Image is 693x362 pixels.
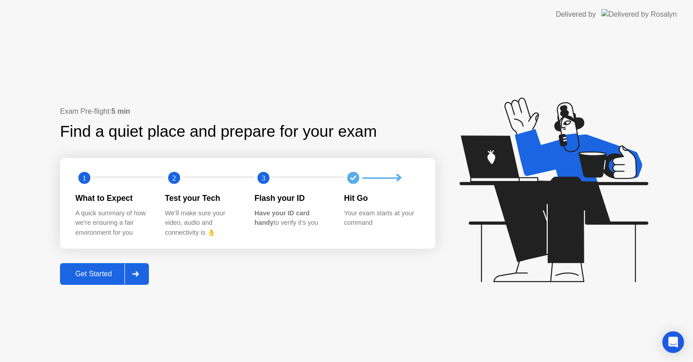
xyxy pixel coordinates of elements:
div: What to Expect [75,192,151,204]
div: Open Intercom Messenger [662,331,684,353]
div: Your exam starts at your command [344,209,420,228]
text: 1 [83,174,86,182]
div: Get Started [63,270,125,278]
div: Hit Go [344,192,420,204]
div: We’ll make sure your video, audio and connectivity is 👌 [165,209,240,238]
img: Delivered by Rosalyn [601,9,677,19]
b: Have your ID card handy [254,209,310,227]
div: Delivered by [556,9,596,20]
b: 5 min [111,107,130,115]
div: Flash your ID [254,192,330,204]
div: Find a quiet place and prepare for your exam [60,120,378,144]
button: Get Started [60,263,149,285]
div: Test your Tech [165,192,240,204]
div: to verify it’s you [254,209,330,228]
div: A quick summary of how we’re ensuring a fair environment for you [75,209,151,238]
text: 2 [172,174,176,182]
div: Exam Pre-flight: [60,106,435,117]
text: 3 [262,174,265,182]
